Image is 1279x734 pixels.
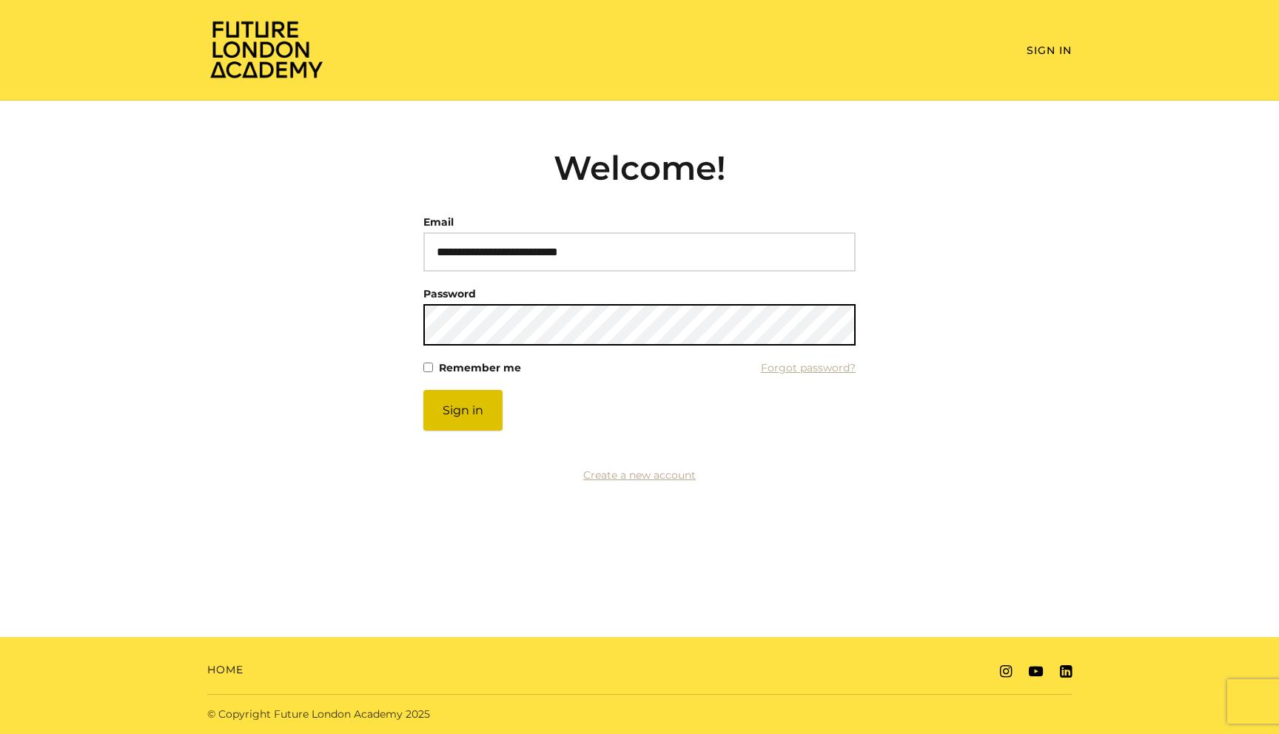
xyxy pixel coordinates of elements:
h2: Welcome! [423,148,856,188]
a: Home [207,662,244,678]
a: Forgot password? [761,357,856,378]
label: Password [423,283,476,304]
div: © Copyright Future London Academy 2025 [195,707,639,722]
a: Create a new account [583,468,696,482]
button: Sign in [423,390,503,431]
a: Sign In [1027,44,1072,57]
label: Remember me [439,357,521,378]
label: Email [423,212,454,232]
img: Home Page [207,19,326,79]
